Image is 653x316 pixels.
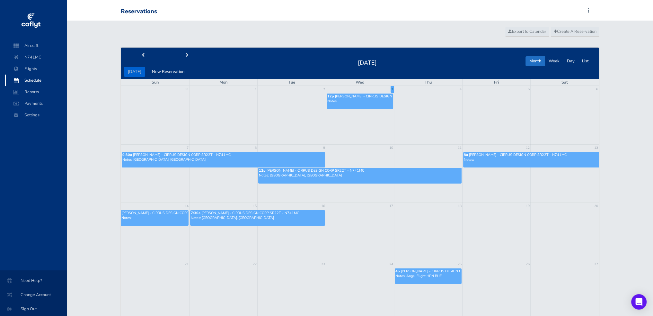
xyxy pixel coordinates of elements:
span: Settings [12,109,60,121]
a: 7 [186,145,189,151]
a: 4 [459,86,462,93]
a: 18 [457,203,462,209]
button: List [578,56,593,66]
span: Sign Out [8,303,59,315]
span: [PERSON_NAME] - CIRRUS DESIGN CORP SR22T - N741MC [267,168,364,173]
span: [PERSON_NAME] - CIRRUS DESIGN CORP SR22T - N741MC [401,269,499,274]
span: [PERSON_NAME] - CIRRUS DESIGN CORP SR22T - N741MC [133,152,231,157]
a: Export to Calendar [505,27,549,37]
a: 1 [254,86,257,93]
span: Fri [494,79,499,85]
a: 20 [594,203,599,209]
span: Export to Calendar [508,29,546,34]
span: 9:30a [122,152,132,157]
span: Wed [355,79,364,85]
p: Notes: [464,157,598,162]
a: 27 [594,261,599,267]
p: Notes: [GEOGRAPHIC_DATA]. [GEOGRAPHIC_DATA] [191,215,324,220]
p: Notes: [GEOGRAPHIC_DATA], [GEOGRAPHIC_DATA] [259,173,461,178]
img: coflyt logo [20,11,41,31]
a: 2 [322,86,326,93]
a: 19 [525,203,530,209]
button: New Reservation [148,67,188,77]
span: [PERSON_NAME] - CIRRUS DESIGN CORP SR22T - N741MC [335,94,433,99]
a: 8 [254,145,257,151]
a: 16 [321,203,326,209]
button: Week [545,56,563,66]
span: Change Account [8,289,59,301]
div: Open Intercom Messenger [631,294,647,310]
button: Month [525,56,545,66]
span: 8a [464,152,468,157]
a: 11 [457,145,462,151]
span: Need Help? [8,275,59,286]
a: 12 [525,145,530,151]
span: N741MC [12,51,60,63]
span: [PERSON_NAME] - CIRRUS DESIGN CORP SR22T - N741MC [469,152,567,157]
button: prev [121,50,165,60]
a: 10 [389,145,394,151]
span: Create A Reservation [554,29,596,34]
p: Notes: Angel Flight HPN BUF [395,274,461,278]
a: 14 [184,203,189,209]
a: 5 [527,86,530,93]
a: 15 [252,203,257,209]
a: 13 [594,145,599,151]
p: Notes: [121,215,188,220]
button: next [165,50,209,60]
p: Notes: [327,99,393,104]
span: Tue [288,79,295,85]
span: Sat [561,79,568,85]
span: Sun [152,79,159,85]
span: Flights [12,63,60,75]
span: Thu [425,79,432,85]
span: Mon [219,79,227,85]
span: Reports [12,86,60,98]
p: Notes: [GEOGRAPHIC_DATA], [GEOGRAPHIC_DATA] [122,157,324,162]
div: Reservations [121,8,157,15]
a: 6 [596,86,599,93]
span: Schedule [12,75,60,86]
span: 7:30a [191,211,200,215]
span: 4p [395,269,400,274]
a: 26 [525,261,530,267]
button: Day [563,56,578,66]
span: [PERSON_NAME] - CIRRUS DESIGN CORP SR22T - N741MC [201,211,299,215]
a: 25 [457,261,462,267]
a: 21 [184,261,189,267]
button: [DATE] [124,67,145,77]
a: 3 [391,86,394,93]
a: 23 [321,261,326,267]
span: 12p [259,168,266,173]
a: 17 [389,203,394,209]
a: 24 [389,261,394,267]
span: Aircraft [12,40,60,51]
h2: [DATE] [354,58,381,67]
a: 22 [252,261,257,267]
span: [PERSON_NAME] - CIRRUS DESIGN CORP SR22T - N741MC [121,211,219,215]
span: 12p [327,94,334,99]
a: 31 [184,86,189,93]
a: 9 [322,145,326,151]
a: Create A Reservation [551,27,599,37]
span: Payments [12,98,60,109]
